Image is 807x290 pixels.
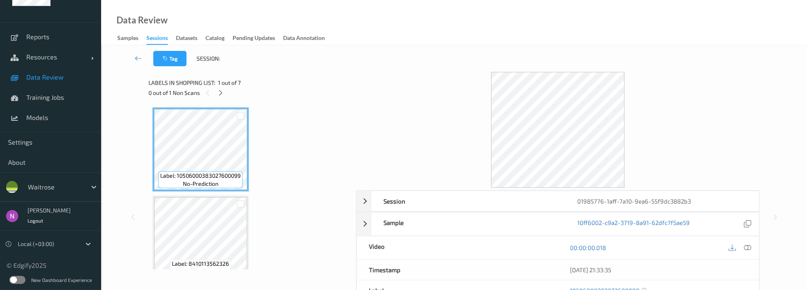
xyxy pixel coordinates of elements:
[183,268,218,276] span: no-prediction
[233,34,275,44] div: Pending Updates
[197,55,220,63] span: Session:
[205,33,233,44] a: Catalog
[117,33,146,44] a: Samples
[172,260,229,268] span: Label: 8410113562326
[148,79,215,87] span: Labels in shopping list:
[233,33,283,44] a: Pending Updates
[148,88,350,98] div: 0 out of 1 Non Scans
[146,34,168,45] div: Sessions
[371,212,565,235] div: Sample
[357,236,558,259] div: Video
[371,191,565,211] div: Session
[570,266,747,274] div: [DATE] 21:33:35
[356,191,760,212] div: Session01985776-1aff-7a10-9ea6-55f9dc3882b3
[283,34,325,44] div: Data Annotation
[153,51,186,66] button: Tag
[570,244,606,252] a: 00:00:00.018
[218,79,241,87] span: 1 out of 7
[160,172,241,180] span: Label: 10506000383027600099
[176,34,197,44] div: Datasets
[283,33,333,44] a: Data Annotation
[176,33,205,44] a: Datasets
[577,219,690,229] a: 10ff6002-c9a2-3719-8a91-62dfc7f5ae59
[117,34,138,44] div: Samples
[116,16,167,24] div: Data Review
[565,191,759,211] div: 01985776-1aff-7a10-9ea6-55f9dc3882b3
[183,180,218,188] span: no-prediction
[356,212,760,236] div: Sample10ff6002-c9a2-3719-8a91-62dfc7f5ae59
[146,33,176,45] a: Sessions
[205,34,225,44] div: Catalog
[357,260,558,280] div: Timestamp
